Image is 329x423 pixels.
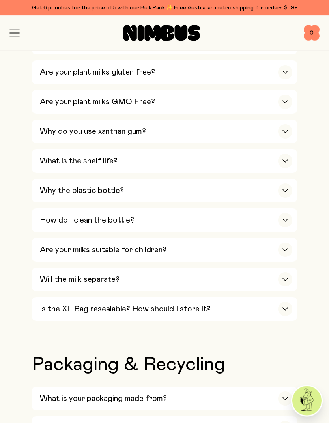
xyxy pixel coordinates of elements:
h2: Packaging & Recycling [32,356,297,374]
h3: Are your milks suitable for children? [40,245,166,255]
button: What is the shelf life? [32,150,297,173]
button: Are your plant milks gluten free? [32,61,297,84]
h3: Are your plant milks GMO Free? [40,97,155,107]
button: Why do you use xanthan gum? [32,120,297,144]
img: agent [292,386,322,416]
button: 0 [304,25,320,41]
button: Why the plastic bottle? [32,179,297,203]
button: Is the XL Bag resealable? How should I store it? [32,298,297,321]
button: What is your packaging made from? [32,387,297,411]
h3: Why the plastic bottle? [40,186,124,196]
button: Are your milks suitable for children? [32,238,297,262]
h3: How do I clean the bottle? [40,216,134,225]
button: How do I clean the bottle? [32,209,297,232]
h3: Why do you use xanthan gum? [40,127,146,137]
h3: Are your plant milks gluten free? [40,68,155,77]
button: Will the milk separate? [32,268,297,292]
button: Are your plant milks GMO Free? [32,90,297,114]
h3: What is the shelf life? [40,157,118,166]
h3: Is the XL Bag resealable? How should I store it? [40,305,211,314]
h3: Will the milk separate? [40,275,120,284]
div: Get 6 pouches for the price of 5 with our Bulk Pack ✨ Free Australian metro shipping for orders $59+ [9,3,320,13]
h3: What is your packaging made from? [40,394,167,404]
